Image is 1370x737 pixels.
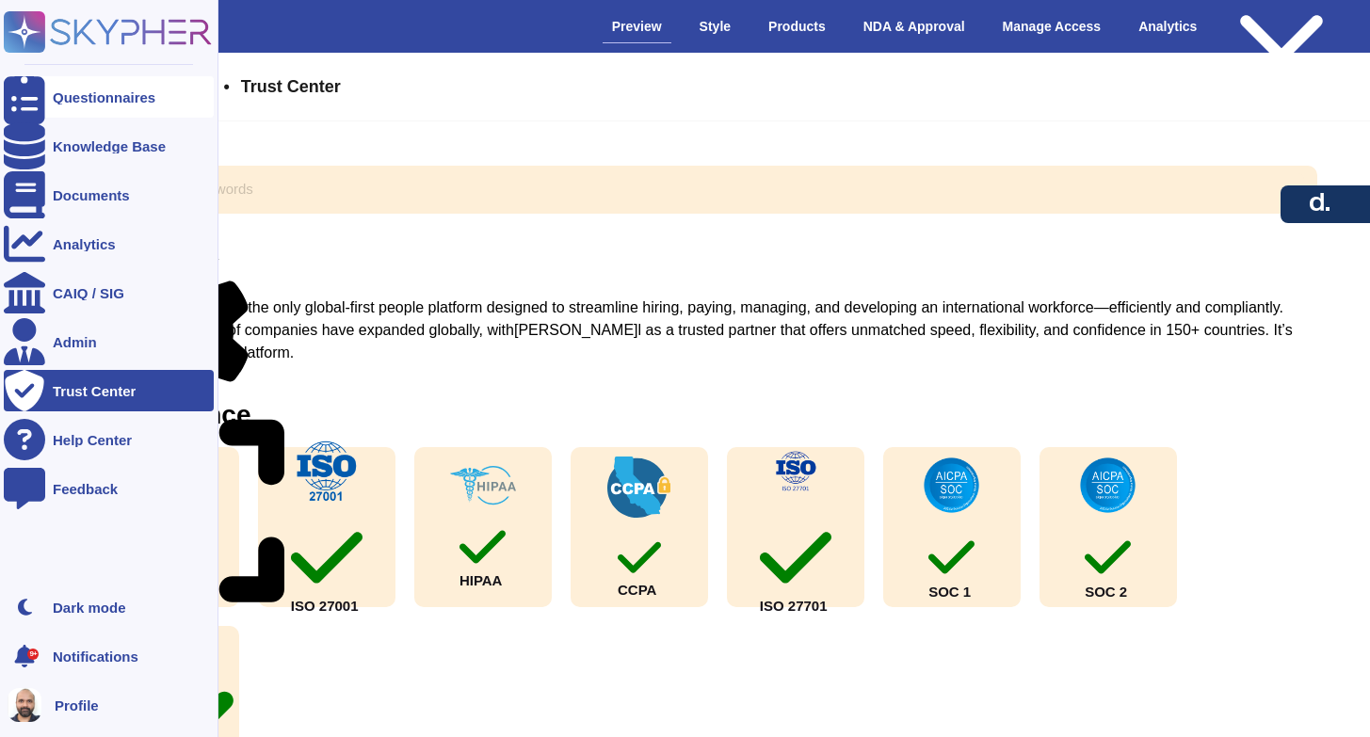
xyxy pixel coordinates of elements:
[102,251,219,278] div: Overview
[759,10,835,42] div: Products
[53,335,97,349] div: Admin
[102,402,251,428] div: Compliance
[53,601,126,615] div: Dark mode
[224,78,230,95] span: •
[53,433,132,447] div: Help Center
[55,698,99,713] span: Profile
[928,531,975,598] div: SOC 1
[993,10,1111,42] div: Manage Access
[690,10,740,42] div: Style
[603,10,671,43] div: Preview
[291,517,363,613] div: ISO 27001
[1129,10,1206,42] div: Analytics
[115,173,1305,206] input: Search by keywords
[27,649,39,660] div: 9+
[4,321,214,362] a: Admin
[1077,455,1138,516] img: check
[102,296,1318,364] div: [PERSON_NAME]l is the only global-first people platform designed to streamline hiring, paying, ma...
[4,223,214,264] a: Analytics
[53,237,116,251] div: Analytics
[4,76,214,118] a: Questionnaires
[760,517,831,613] div: ISO 27701
[53,188,130,202] div: Documents
[4,125,214,167] a: Knowledge Base
[241,78,341,95] span: Trust Center
[53,286,124,300] div: CAIQ / SIG
[53,90,155,104] div: Questionnaires
[921,455,982,516] img: check
[1085,531,1131,598] div: SOC 2
[4,468,214,509] a: Feedback
[4,419,214,460] a: Help Center
[53,482,118,496] div: Feedback
[4,370,214,411] a: Trust Center
[765,441,826,502] img: check
[459,521,507,588] div: HIPAA
[8,688,41,722] img: user
[4,174,214,216] a: Documents
[607,457,670,518] img: check
[294,441,359,502] img: check
[4,684,55,726] button: user
[618,533,661,596] div: CCPA
[450,466,516,505] img: check
[854,10,975,42] div: NDA & Approval
[53,139,166,153] div: Knowledge Base
[4,272,214,313] a: CAIQ / SIG
[53,384,136,398] div: Trust Center
[53,649,138,664] span: Notifications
